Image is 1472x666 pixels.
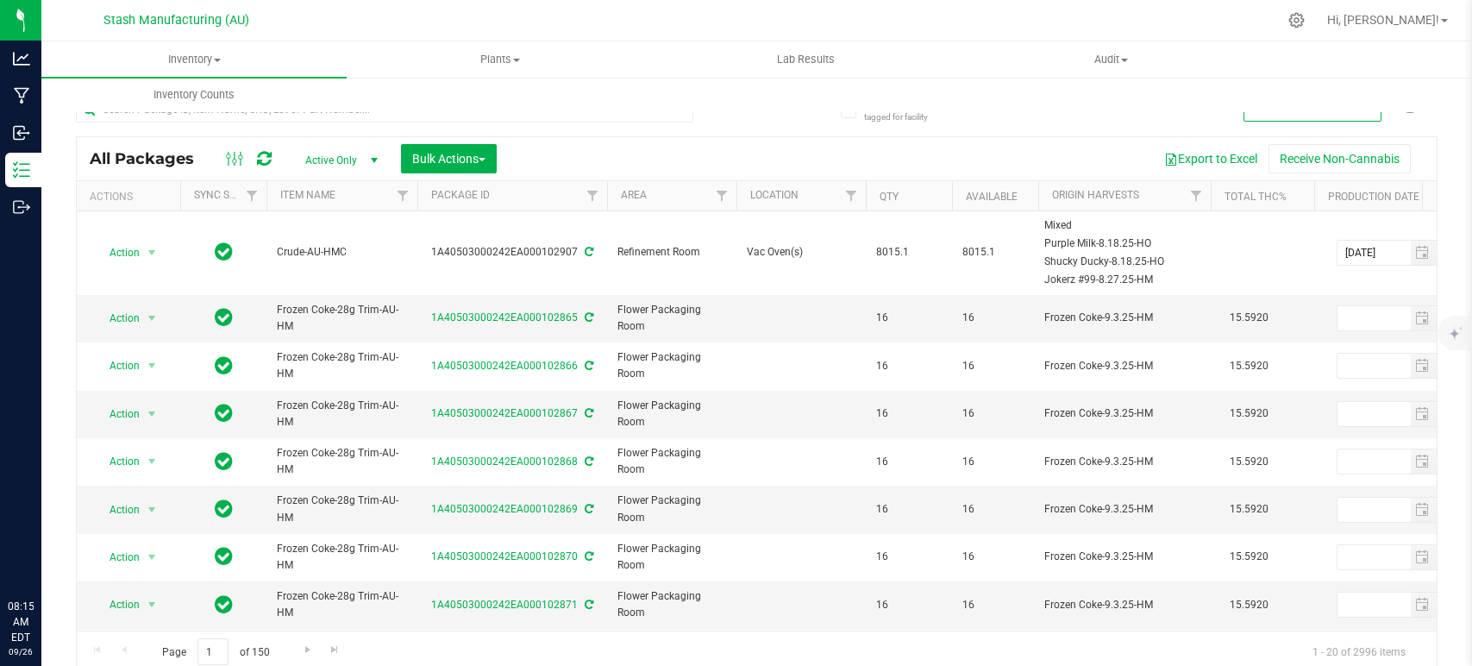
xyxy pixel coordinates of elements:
[876,358,942,374] span: 16
[41,77,347,113] a: Inventory Counts
[295,638,320,662] a: Go to the next page
[277,302,407,335] span: Frozen Coke-28g Trim-AU-HM
[13,161,30,179] inline-svg: Inventory
[1411,593,1436,617] span: select
[1044,549,1206,565] div: Value 1: Frozen Coke-9.3.25-HM
[747,244,855,261] span: Vac Oven(s)
[1221,401,1277,426] span: 15.5920
[1436,449,1465,474] span: Set Current date
[238,181,266,210] a: Filter
[13,50,30,67] inline-svg: Analytics
[94,498,141,522] span: Action
[215,305,233,330] span: In Sync
[582,246,593,258] span: Sync from Compliance System
[1435,402,1463,426] span: select
[617,445,726,478] span: Flower Packaging Room
[1435,306,1463,330] span: select
[750,189,799,201] a: Location
[653,41,958,78] a: Lab Results
[962,310,1028,326] span: 16
[1044,272,1206,288] div: Value 4: Jokerz #99-8.27.25-HM
[1221,593,1277,618] span: 15.5920
[215,449,233,474] span: In Sync
[1221,354,1277,379] span: 15.5920
[876,597,942,613] span: 16
[1044,597,1206,613] div: Value 1: Frozen Coke-9.3.25-HM
[141,545,163,569] span: select
[837,181,866,210] a: Filter
[1044,254,1206,270] div: Value 3: Shucky Ducky-8.18.25-HO
[94,545,141,569] span: Action
[147,638,284,665] span: Page of 150
[617,349,726,382] span: Flower Packaging Room
[582,407,593,419] span: Sync from Compliance System
[415,244,610,261] div: 1A40503000242EA000102907
[962,549,1028,565] span: 16
[431,456,578,468] a: 1A40503000242EA000102868
[1225,191,1287,203] a: Total THC%
[141,306,163,330] span: select
[277,445,407,478] span: Frozen Coke-28g Trim-AU-HM
[1411,449,1436,474] span: select
[277,398,407,430] span: Frozen Coke-28g Trim-AU-HM
[708,181,736,210] a: Filter
[962,405,1028,422] span: 16
[215,497,233,521] span: In Sync
[348,52,651,67] span: Plants
[1052,189,1139,201] a: Origin Harvests
[959,52,1262,67] span: Audit
[617,302,726,335] span: Flower Packaging Room
[215,593,233,617] span: In Sync
[582,360,593,372] span: Sync from Compliance System
[13,198,30,216] inline-svg: Outbound
[141,449,163,474] span: select
[130,87,258,103] span: Inventory Counts
[1182,181,1211,210] a: Filter
[1435,593,1463,617] span: select
[617,244,726,261] span: Refinement Room
[1436,240,1465,265] span: Set Current date
[962,358,1028,374] span: 16
[431,503,578,515] a: 1A40503000242EA000102869
[1221,449,1277,474] span: 15.5920
[880,191,899,203] a: Qty
[141,402,163,426] span: select
[215,240,233,264] span: In Sync
[1436,593,1465,618] span: Set Current date
[141,498,163,522] span: select
[876,244,942,261] span: 8015.1
[17,528,69,580] iframe: Resource center
[876,405,942,422] span: 16
[1435,241,1463,265] span: select
[1411,498,1436,522] span: select
[1221,305,1277,330] span: 15.5920
[582,503,593,515] span: Sync from Compliance System
[94,306,141,330] span: Action
[1044,454,1206,470] div: Value 1: Frozen Coke-9.3.25-HM
[401,144,497,173] button: Bulk Actions
[1328,191,1419,203] a: Production Date
[412,152,485,166] span: Bulk Actions
[962,597,1028,613] span: 16
[323,638,348,662] a: Go to the last page
[94,449,141,474] span: Action
[1286,12,1307,28] div: Manage settings
[141,593,163,617] span: select
[1435,354,1463,378] span: select
[1435,545,1463,569] span: select
[1435,449,1463,474] span: select
[389,181,417,210] a: Filter
[1044,310,1206,326] div: Value 1: Frozen Coke-9.3.25-HM
[876,310,942,326] span: 16
[754,52,858,67] span: Lab Results
[617,541,726,574] span: Flower Packaging Room
[194,189,260,201] a: Sync Status
[582,311,593,324] span: Sync from Compliance System
[962,454,1028,470] span: 16
[1044,358,1206,374] div: Value 1: Frozen Coke-9.3.25-HM
[579,181,607,210] a: Filter
[962,501,1028,518] span: 16
[1435,498,1463,522] span: select
[8,599,34,645] p: 08:15 AM EDT
[90,149,211,168] span: All Packages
